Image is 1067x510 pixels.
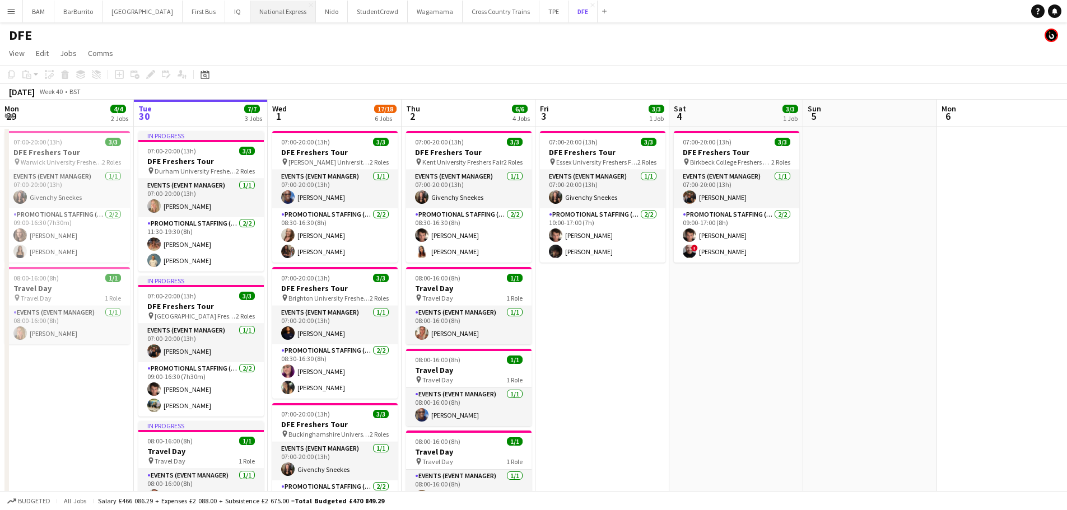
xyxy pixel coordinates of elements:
span: Travel Day [422,457,453,466]
span: 17/18 [374,105,397,113]
span: 4/4 [110,105,126,113]
span: 07:00-20:00 (13h) [13,138,62,146]
button: [GEOGRAPHIC_DATA] [102,1,183,22]
app-job-card: In progress08:00-16:00 (8h)1/1Travel Day Travel Day1 RoleEvents (Event Manager)1/108:00-16:00 (8h... [138,421,264,507]
span: 07:00-20:00 (13h) [415,138,464,146]
app-job-card: 07:00-20:00 (13h)3/3DFE Freshers Tour Brighton University Freshers Fair2 RolesEvents (Event Manag... [272,267,398,399]
span: 1 Role [506,294,523,302]
button: Cross Country Trains [463,1,539,22]
span: Fri [540,104,549,114]
app-card-role: Events (Event Manager)1/107:00-20:00 (13h)Givenchy Sneekes [272,442,398,480]
app-card-role: Events (Event Manager)1/107:00-20:00 (13h)[PERSON_NAME] [674,170,799,208]
span: Birkbeck College Freshers Fair [690,158,771,166]
span: Tue [138,104,152,114]
span: Sun [808,104,821,114]
h3: Travel Day [138,446,264,456]
span: 2 Roles [370,430,389,438]
span: Kent University Freshers Fair [422,158,504,166]
span: 4 [672,110,686,123]
app-card-role: Events (Event Manager)1/107:00-20:00 (13h)Givenchy Sneekes [406,170,532,208]
span: All jobs [62,497,88,505]
h1: DFE [9,27,32,44]
div: BST [69,87,81,96]
span: 3/3 [775,138,790,146]
app-job-card: 07:00-20:00 (13h)3/3DFE Freshers Tour Birkbeck College Freshers Fair2 RolesEvents (Event Manager)... [674,131,799,263]
span: 08:00-16:00 (8h) [147,437,193,445]
app-job-card: 07:00-20:00 (13h)3/3DFE Freshers Tour Essex University Freshers Fair2 RolesEvents (Event Manager)... [540,131,665,263]
span: 3/3 [782,105,798,113]
span: 29 [3,110,19,123]
span: 3/3 [641,138,656,146]
app-job-card: 07:00-20:00 (13h)3/3DFE Freshers Tour Warwick University Freshers Fair2 RolesEvents (Event Manage... [4,131,130,263]
span: ! [691,245,698,251]
div: In progress07:00-20:00 (13h)3/3DFE Freshers Tour Durham University Freshers Fair2 RolesEvents (Ev... [138,131,264,272]
app-card-role: Promotional Staffing (Brand Ambassadors)2/209:00-17:00 (8h)[PERSON_NAME]![PERSON_NAME] [674,208,799,263]
span: [GEOGRAPHIC_DATA] Freshers Fair [155,312,236,320]
span: Travel Day [422,376,453,384]
div: In progress [138,276,264,285]
span: Buckinghamshire University Freshers Fair [288,430,370,438]
span: 1/1 [507,437,523,446]
app-job-card: 08:00-16:00 (8h)1/1Travel Day Travel Day1 RoleEvents (Event Manager)1/108:00-16:00 (8h)[PERSON_NAME] [406,349,532,426]
span: Budgeted [18,497,50,505]
app-card-role: Promotional Staffing (Brand Ambassadors)2/210:00-17:00 (7h)[PERSON_NAME][PERSON_NAME] [540,208,665,263]
div: 1 Job [783,114,798,123]
a: View [4,46,29,60]
span: 2 Roles [236,312,255,320]
a: Edit [31,46,53,60]
span: 3/3 [507,138,523,146]
span: [PERSON_NAME] University Freshers Fair [288,158,370,166]
h3: DFE Freshers Tour [272,147,398,157]
div: 08:00-16:00 (8h)1/1Travel Day Travel Day1 RoleEvents (Event Manager)1/108:00-16:00 (8h)[PERSON_NAME] [4,267,130,344]
app-card-role: Promotional Staffing (Brand Ambassadors)2/209:00-16:30 (7h30m)[PERSON_NAME][PERSON_NAME] [138,362,264,417]
span: Travel Day [422,294,453,302]
span: Thu [406,104,420,114]
button: BarBurrito [54,1,102,22]
span: 3/3 [373,138,389,146]
app-job-card: 07:00-20:00 (13h)3/3DFE Freshers Tour Kent University Freshers Fair2 RolesEvents (Event Manager)1... [406,131,532,263]
span: 5 [806,110,821,123]
span: 1 [271,110,287,123]
span: 1/1 [105,274,121,282]
app-card-role: Events (Event Manager)1/107:00-20:00 (13h)[PERSON_NAME] [138,324,264,362]
div: 4 Jobs [512,114,530,123]
span: 1 Role [105,294,121,302]
app-card-role: Events (Event Manager)1/107:00-20:00 (13h)Givenchy Sneekes [4,170,130,208]
div: 08:00-16:00 (8h)1/1Travel Day Travel Day1 RoleEvents (Event Manager)1/108:00-16:00 (8h)[PERSON_NAME] [406,267,532,344]
span: 07:00-20:00 (13h) [683,138,731,146]
button: Budgeted [6,495,52,507]
h3: DFE Freshers Tour [540,147,665,157]
app-job-card: In progress07:00-20:00 (13h)3/3DFE Freshers Tour [GEOGRAPHIC_DATA] Freshers Fair2 RolesEvents (Ev... [138,276,264,417]
app-card-role: Promotional Staffing (Brand Ambassadors)2/209:00-16:30 (7h30m)[PERSON_NAME][PERSON_NAME] [4,208,130,263]
span: Brighton University Freshers Fair [288,294,370,302]
span: 1 Role [239,457,255,465]
app-card-role: Promotional Staffing (Brand Ambassadors)2/211:30-19:30 (8h)[PERSON_NAME][PERSON_NAME] [138,217,264,272]
span: Comms [88,48,113,58]
span: Jobs [60,48,77,58]
div: 07:00-20:00 (13h)3/3DFE Freshers Tour [PERSON_NAME] University Freshers Fair2 RolesEvents (Event ... [272,131,398,263]
app-job-card: 08:00-16:00 (8h)1/1Travel Day Travel Day1 RoleEvents (Event Manager)1/108:00-16:00 (8h)[PERSON_NAME] [406,431,532,508]
span: 3/3 [239,147,255,155]
span: 07:00-20:00 (13h) [549,138,598,146]
div: 3 Jobs [245,114,262,123]
a: Comms [83,46,118,60]
button: StudentCrowd [348,1,408,22]
button: TPE [539,1,569,22]
span: Durham University Freshers Fair [155,167,236,175]
span: 2 Roles [504,158,523,166]
span: Mon [4,104,19,114]
app-card-role: Promotional Staffing (Brand Ambassadors)2/208:30-16:30 (8h)[PERSON_NAME][PERSON_NAME] [272,344,398,399]
span: 08:00-16:00 (8h) [415,274,460,282]
button: National Express [250,1,316,22]
h3: DFE Freshers Tour [4,147,130,157]
span: 2 Roles [370,158,389,166]
span: 07:00-20:00 (13h) [147,292,196,300]
span: Edit [36,48,49,58]
h3: DFE Freshers Tour [138,301,264,311]
div: Salary £466 086.29 + Expenses £2 088.00 + Subsistence £2 675.00 = [98,497,384,505]
span: Wed [272,104,287,114]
